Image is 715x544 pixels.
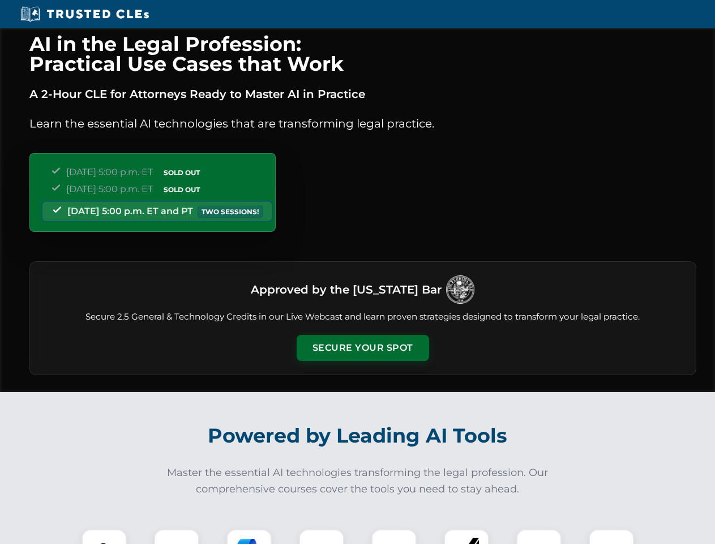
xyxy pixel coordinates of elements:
h1: AI in the Legal Profession: Practical Use Cases that Work [29,34,696,74]
span: SOLD OUT [160,184,204,195]
p: Learn the essential AI technologies that are transforming legal practice. [29,114,696,133]
span: [DATE] 5:00 p.m. ET [66,167,153,177]
p: A 2-Hour CLE for Attorneys Ready to Master AI in Practice [29,85,696,103]
h3: Approved by the [US_STATE] Bar [251,279,442,300]
span: [DATE] 5:00 p.m. ET [66,184,153,194]
h2: Powered by Leading AI Tools [44,416,671,456]
p: Secure 2.5 General & Technology Credits in our Live Webcast and learn proven strategies designed ... [44,311,682,324]
span: SOLD OUT [160,167,204,178]
img: Logo [446,275,474,304]
img: Trusted CLEs [17,6,152,23]
p: Master the essential AI technologies transforming the legal profession. Our comprehensive courses... [160,465,556,498]
button: Secure Your Spot [297,335,429,361]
